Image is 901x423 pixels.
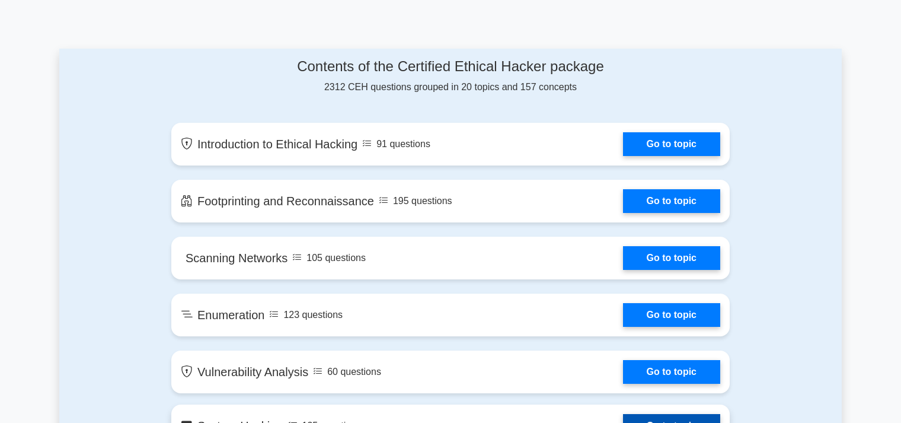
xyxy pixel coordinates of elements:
a: Go to topic [623,246,720,270]
a: Go to topic [623,360,720,384]
div: 2312 CEH questions grouped in 20 topics and 157 concepts [171,58,730,94]
a: Go to topic [623,132,720,156]
a: Go to topic [623,189,720,213]
a: Go to topic [623,303,720,327]
h4: Contents of the Certified Ethical Hacker package [171,58,730,75]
